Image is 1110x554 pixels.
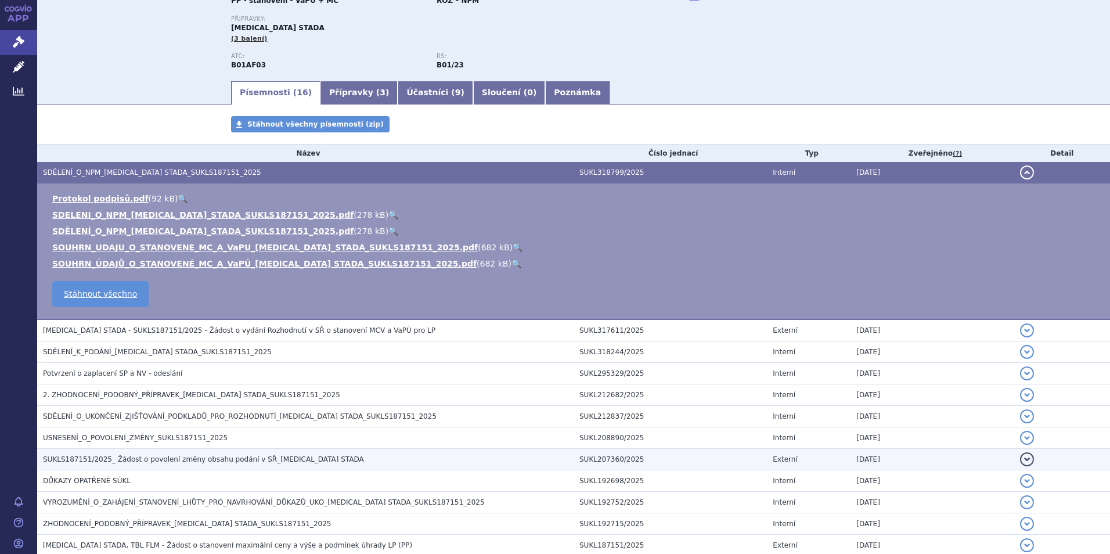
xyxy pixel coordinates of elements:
[773,455,797,463] span: Externí
[850,492,1014,513] td: [DATE]
[953,150,962,158] abbr: (?)
[850,319,1014,341] td: [DATE]
[152,194,175,203] span: 92 kB
[773,412,795,420] span: Interní
[231,116,390,132] a: Stáhnout všechny písemnosti (zip)
[574,470,767,492] td: SUKL192698/2025
[231,61,266,69] strong: EDOXABAN
[574,363,767,384] td: SUKL295329/2025
[574,319,767,341] td: SUKL317611/2025
[574,162,767,184] td: SUKL318799/2025
[43,412,437,420] span: SDĚLENÍ_O_UKONČENÍ_ZJIŠŤOVÁNÍ_PODKLADŮ_PRO_ROZHODNUTÍ_EDOXABAN STADA_SUKLS187151_2025
[574,513,767,535] td: SUKL192715/2025
[52,243,478,252] a: SOUHRN_UDAJU_O_STANOVENE_MC_A_VaPU_[MEDICAL_DATA]_STADA_SUKLS187151_2025.pdf
[52,226,354,236] a: SDĚLENÍ_O_NPM_[MEDICAL_DATA]_STADA_SUKLS187151_2025.pdf
[850,363,1014,384] td: [DATE]
[574,492,767,513] td: SUKL192752/2025
[850,162,1014,184] td: [DATE]
[357,226,385,236] span: 278 kB
[545,81,610,105] a: Poznámka
[850,145,1014,162] th: Zveřejněno
[1020,538,1034,552] button: detail
[43,520,331,528] span: ZHODNOCENÍ_PODOBNÝ_PŘÍPRAVEK_EDOXABAN STADA_SUKLS187151_2025
[357,210,385,220] span: 278 kB
[37,145,574,162] th: Název
[43,455,364,463] span: SUKLS187151/2025_ Žádost o povolení změny obsahu podání v SŘ_Edoxaban STADA
[473,81,545,105] a: Sloučení (0)
[437,53,630,60] p: RS:
[1020,452,1034,466] button: detail
[398,81,473,105] a: Účastníci (9)
[231,16,642,23] p: Přípravky:
[437,61,464,69] strong: gatrany a xabany vyšší síly
[527,88,533,97] span: 0
[574,406,767,427] td: SUKL212837/2025
[511,259,521,268] a: 🔍
[1020,495,1034,509] button: detail
[850,406,1014,427] td: [DATE]
[52,225,1098,237] li: ( )
[52,242,1098,253] li: ( )
[773,326,797,334] span: Externí
[43,498,485,506] span: VYROZUMĚNÍ_O_ZAHÁJENÍ_STANOVENÍ_LHŮTY_PRO_NAVRHOVÁNÍ_DŮKAZŮ_UKO_EDOXABAN STADA_SUKLS187151_2025
[850,513,1014,535] td: [DATE]
[43,477,131,485] span: DŮKAZY OPATŘENÉ SÚKL
[43,168,261,177] span: SDĚLENÍ_O_NPM_EDOXABAN STADA_SUKLS187151_2025
[43,391,340,399] span: 2. ZHODNOCENÍ_PODOBNÝ_PŘÍPRAVEK_EDOXABAN STADA_SUKLS187151_2025
[43,434,228,442] span: USNESENÍ_O_POVOLENÍ_ZMĚNY_SUKLS187151_2025
[773,369,795,377] span: Interní
[297,88,308,97] span: 16
[773,520,795,528] span: Interní
[52,209,1098,221] li: ( )
[850,427,1014,449] td: [DATE]
[231,53,425,60] p: ATC:
[178,194,188,203] a: 🔍
[1020,431,1034,445] button: detail
[52,210,354,220] a: SDELENI_O_NPM_[MEDICAL_DATA]_STADA_SUKLS187151_2025.pdf
[1014,145,1110,162] th: Detail
[574,341,767,363] td: SUKL318244/2025
[850,449,1014,470] td: [DATE]
[1020,388,1034,402] button: detail
[773,434,795,442] span: Interní
[247,120,384,128] span: Stáhnout všechny písemnosti (zip)
[574,384,767,406] td: SUKL212682/2025
[773,348,795,356] span: Interní
[231,24,325,32] span: [MEDICAL_DATA] STADA
[52,194,149,203] a: Protokol podpisů.pdf
[1020,166,1034,179] button: detail
[850,470,1014,492] td: [DATE]
[380,88,385,97] span: 3
[773,391,795,399] span: Interní
[43,541,412,549] span: EDOXABAN STADA, TBL FLM - Žádost o stanovení maximální ceny a výše a podmínek úhrady LP (PP)
[1020,345,1034,359] button: detail
[850,384,1014,406] td: [DATE]
[43,348,272,356] span: SDĚLENÍ_K_PODÁNÍ_EDOXABAN STADA_SUKLS187151_2025
[773,498,795,506] span: Interní
[231,35,268,42] span: (3 balení)
[320,81,398,105] a: Přípravky (3)
[574,427,767,449] td: SUKL208890/2025
[388,210,398,220] a: 🔍
[52,193,1098,204] li: ( )
[1020,474,1034,488] button: detail
[388,226,398,236] a: 🔍
[513,243,522,252] a: 🔍
[231,81,320,105] a: Písemnosti (16)
[1020,517,1034,531] button: detail
[574,145,767,162] th: Číslo jednací
[481,243,510,252] span: 682 kB
[480,259,509,268] span: 682 kB
[767,145,850,162] th: Typ
[52,258,1098,269] li: ( )
[1020,409,1034,423] button: detail
[773,541,797,549] span: Externí
[773,477,795,485] span: Interní
[43,369,182,377] span: Potvrzení o zaplacení SP a NV - odeslání
[43,326,435,334] span: EDOXABAN STADA - SUKLS187151/2025 - Žádost o vydání Rozhodnutí v SŘ o stanovení MCV a VaPÚ pro LP
[574,449,767,470] td: SUKL207360/2025
[52,281,149,307] a: Stáhnout všechno
[455,88,461,97] span: 9
[773,168,795,177] span: Interní
[850,341,1014,363] td: [DATE]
